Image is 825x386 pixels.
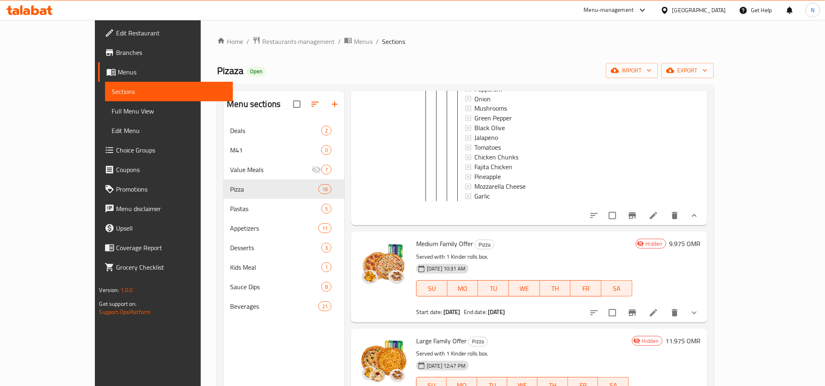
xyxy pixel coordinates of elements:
div: items [321,126,331,135]
span: 3 [322,244,331,252]
span: Medium Family Offer [416,238,473,250]
span: Grocery Checklist [116,262,226,272]
span: Pizza [469,337,487,346]
span: Jalapeno [474,133,498,143]
a: Edit menu item [649,308,658,318]
div: items [318,184,331,194]
b: [DATE] [488,307,505,317]
div: Open [247,67,265,76]
div: Sauce Dips8 [224,277,344,297]
span: Edit Restaurant [116,28,226,38]
img: Medium Family Offer [358,238,410,290]
h2: Menu sections [227,98,281,110]
button: Branch-specific-item [623,206,642,225]
button: MO [448,280,478,297]
a: Sections [105,82,233,101]
span: Open [247,68,265,75]
div: Desserts3 [224,238,344,257]
nav: Menu sections [224,118,344,319]
div: Value Meals7 [224,160,344,179]
span: Coupons [116,165,226,174]
div: M410 [224,140,344,160]
li: / [338,37,341,46]
div: items [321,204,331,214]
div: items [321,145,331,155]
div: Value Meals [230,165,312,174]
span: Pastas [230,204,321,214]
span: TU [481,283,506,294]
a: Edit Menu [105,121,233,140]
div: Appetizers [230,223,318,233]
h6: 9.975 OMR [669,238,701,249]
p: Served with 1 Kinder rolls box. [416,252,632,262]
div: Pizza [468,337,488,347]
span: WE [512,283,537,294]
span: Chicken Chunks [474,153,518,162]
button: show more [685,303,704,323]
span: Beverages [230,301,318,311]
span: Mushrooms [474,104,507,113]
span: Pizza [230,184,318,194]
span: Select to update [604,304,621,321]
span: Deals [230,126,321,135]
button: show more [685,206,704,225]
span: Hidden [639,337,662,345]
div: Pastas5 [224,199,344,218]
span: 11 [319,225,331,232]
button: delete [665,303,685,323]
span: Get support on: [99,299,136,309]
a: Choice Groups [98,140,233,160]
div: Pizza [475,240,494,249]
span: Promotions [116,184,226,194]
span: export [668,65,707,76]
button: sort-choices [584,206,604,225]
span: Menu disclaimer [116,204,226,214]
span: Sections [382,37,405,46]
span: 2 [322,127,331,135]
svg: Show Choices [689,211,699,220]
span: SA [605,283,629,294]
span: Upsell [116,223,226,233]
span: Coverage Report [116,243,226,253]
div: Desserts [230,243,321,253]
a: Menus [98,62,233,82]
a: Grocery Checklist [98,257,233,277]
span: Restaurants management [262,37,335,46]
a: Support.OpsPlatform [99,307,151,317]
div: Beverages21 [224,297,344,316]
a: Edit menu item [649,211,658,220]
a: Promotions [98,179,233,199]
div: items [321,282,331,292]
span: M41 [230,145,321,155]
b: [DATE] [443,307,461,317]
span: Full Menu View [112,106,226,116]
a: Full Menu View [105,101,233,121]
span: Pineapple [474,172,501,182]
button: WE [509,280,540,297]
h6: 11.975 OMR [666,335,701,347]
div: items [318,223,331,233]
div: items [321,262,331,272]
a: Coupons [98,160,233,179]
span: import [612,65,652,76]
button: export [661,63,714,78]
button: delete [665,206,685,225]
div: items [321,165,331,174]
a: Coverage Report [98,238,233,257]
span: TH [543,283,568,294]
span: Fajita Chicken [474,162,512,172]
span: [DATE] 10:31 AM [423,265,469,273]
button: SA [601,280,632,297]
span: Menus [118,67,226,77]
span: Select to update [604,207,621,224]
a: Restaurants management [252,36,335,47]
a: Edit Restaurant [98,23,233,43]
button: FR [570,280,601,297]
a: Menu disclaimer [98,199,233,218]
div: Appetizers11 [224,218,344,238]
a: Menus [344,36,373,47]
span: Mozzarella Cheese [474,182,526,192]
